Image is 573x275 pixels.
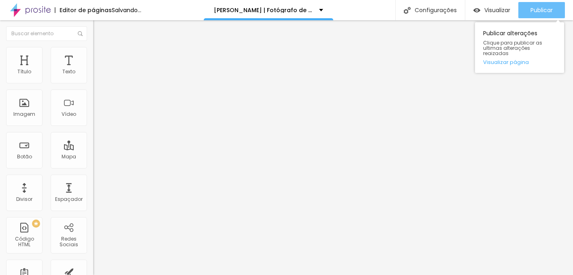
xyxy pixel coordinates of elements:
[16,196,32,202] div: Divisor
[484,7,510,13] span: Visualizar
[17,154,32,160] div: Botão
[62,111,76,117] div: Vídeo
[404,7,411,14] img: Icone
[518,2,565,18] button: Publicar
[55,196,83,202] div: Espaçador
[112,7,141,13] div: Salvando...
[17,69,31,75] div: Título
[473,7,480,14] img: view-1.svg
[62,154,76,160] div: Mapa
[62,69,75,75] div: Texto
[78,31,83,36] img: Icone
[475,22,564,73] div: Publicar alterações
[214,7,313,13] p: [PERSON_NAME] | Fotógrafo de [PERSON_NAME], Retrato e Eventos no [GEOGRAPHIC_DATA]
[530,7,553,13] span: Publicar
[13,111,35,117] div: Imagem
[8,236,40,248] div: Código HTML
[6,26,87,41] input: Buscar elemento
[53,236,85,248] div: Redes Sociais
[483,60,556,65] a: Visualizar página
[465,2,518,18] button: Visualizar
[483,40,556,56] span: Clique para publicar as ultimas alterações reaizadas
[55,7,112,13] div: Editor de páginas
[93,20,573,275] iframe: Editor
